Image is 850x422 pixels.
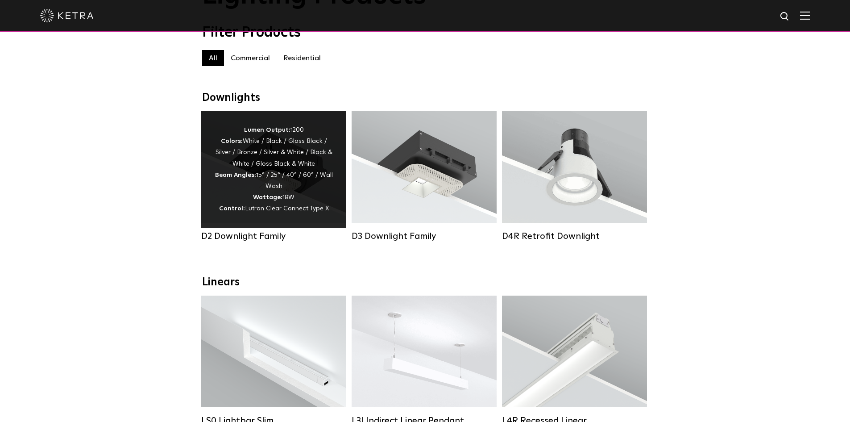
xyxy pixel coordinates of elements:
[40,9,94,22] img: ketra-logo-2019-white
[502,111,647,246] a: D4R Retrofit Downlight Lumen Output:800Colors:White / BlackBeam Angles:15° / 25° / 40° / 60°Watta...
[221,138,243,144] strong: Colors:
[215,125,333,215] div: 1200 White / Black / Gloss Black / Silver / Bronze / Silver & White / Black & White / Gloss Black...
[352,231,497,242] div: D3 Downlight Family
[202,24,648,41] div: Filter Products
[502,231,647,242] div: D4R Retrofit Downlight
[245,205,329,212] span: Lutron Clear Connect Type X
[201,231,346,242] div: D2 Downlight Family
[201,111,346,246] a: D2 Downlight Family Lumen Output:1200Colors:White / Black / Gloss Black / Silver / Bronze / Silve...
[202,50,224,66] label: All
[277,50,328,66] label: Residential
[215,172,256,178] strong: Beam Angles:
[352,111,497,246] a: D3 Downlight Family Lumen Output:700 / 900 / 1100Colors:White / Black / Silver / Bronze / Paintab...
[202,92,648,104] div: Downlights
[253,194,282,201] strong: Wattage:
[800,11,810,20] img: Hamburger%20Nav.svg
[202,276,648,289] div: Linears
[224,50,277,66] label: Commercial
[219,205,245,212] strong: Control:
[780,11,791,22] img: search icon
[244,127,290,133] strong: Lumen Output:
